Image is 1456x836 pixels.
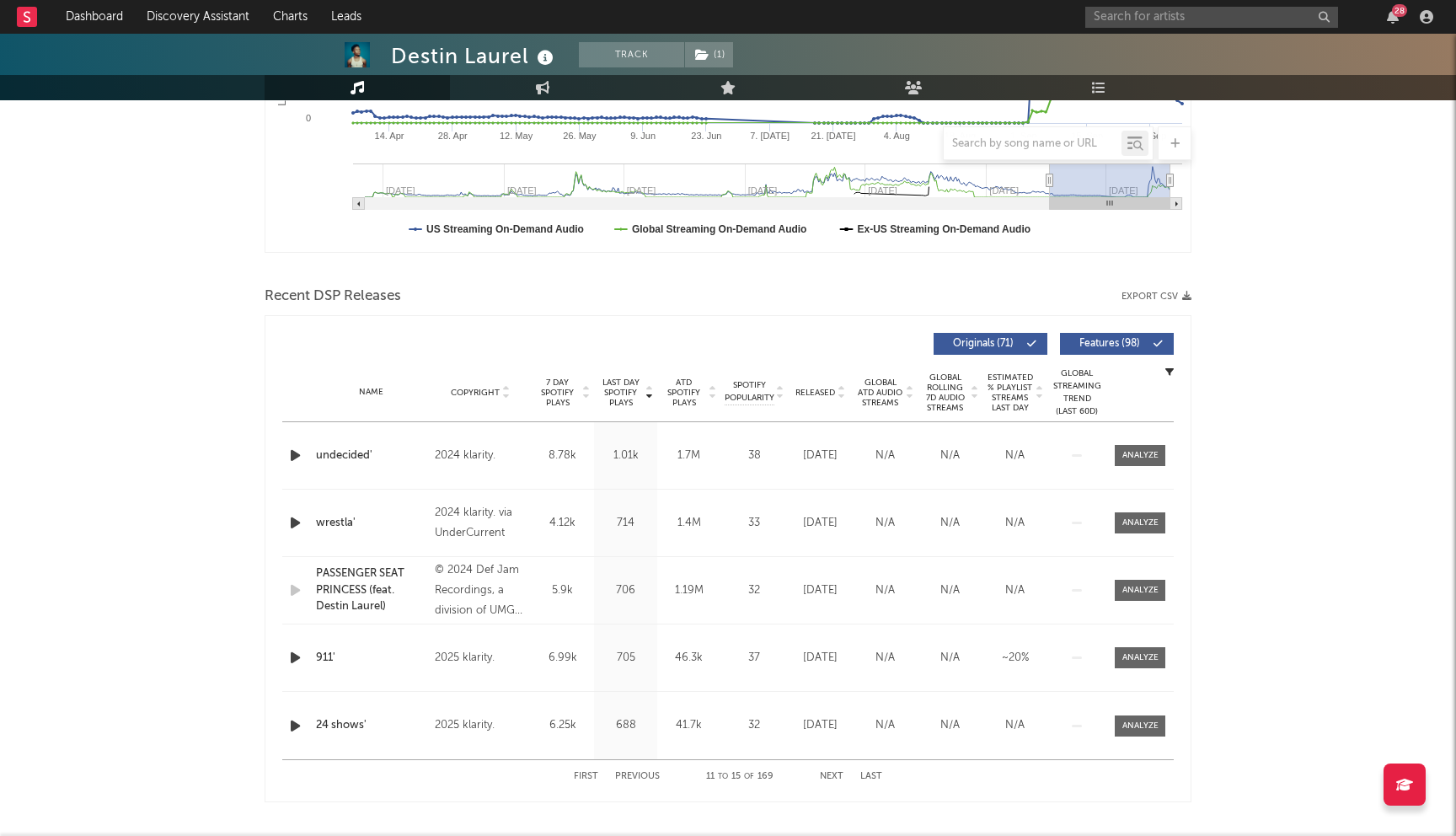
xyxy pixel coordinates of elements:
div: N/A [922,582,978,599]
input: Search by song name or URL [944,137,1121,151]
div: N/A [922,717,978,734]
div: 2024 klarity. [435,446,527,466]
text: Global Streaming On-Demand Audio [632,223,807,235]
div: 1.7M [661,447,716,464]
div: 41.7k [661,717,716,734]
a: undecided' [316,447,426,464]
div: 32 [725,582,784,599]
div: N/A [922,515,978,532]
div: 2024 klarity. via UnderCurrent [435,503,527,544]
span: Global ATD Audio Streams [857,378,903,408]
div: 1.19M [661,582,716,599]
div: 5.9k [535,582,590,599]
text: 0 [306,113,311,123]
div: N/A [987,515,1043,532]
span: of [744,773,754,780]
div: ~ 20 % [987,650,1043,667]
span: Last Day Spotify Plays [598,378,643,408]
div: N/A [857,650,913,667]
div: 33 [725,515,784,532]
text: US Streaming On-Demand Audio [426,223,584,235]
div: 6.99k [535,650,590,667]
span: Released [795,388,835,398]
div: 706 [598,582,653,599]
div: 28 [1392,4,1407,17]
div: [DATE] [792,582,848,599]
button: Originals(71) [934,333,1047,355]
div: N/A [987,447,1043,464]
button: Features(98) [1060,333,1174,355]
span: ATD Spotify Plays [661,378,706,408]
div: 4.12k [535,515,590,532]
button: Last [860,772,882,781]
div: 38 [725,447,784,464]
span: Features ( 98 ) [1071,339,1148,349]
div: [DATE] [792,447,848,464]
div: 46.3k [661,650,716,667]
div: N/A [922,650,978,667]
div: 688 [598,717,653,734]
div: 37 [725,650,784,667]
div: [DATE] [792,717,848,734]
div: 1.01k [598,447,653,464]
div: 1.4M [661,515,716,532]
button: Next [820,772,843,781]
div: 32 [725,717,784,734]
div: Destin Laurel [391,42,558,70]
div: N/A [857,447,913,464]
button: Track [579,42,684,67]
span: Global Rolling 7D Audio Streams [922,372,968,413]
a: 911' [316,650,426,667]
div: Name [316,386,426,399]
div: N/A [857,582,913,599]
span: Recent DSP Releases [265,287,401,307]
input: Search for artists [1085,7,1338,28]
button: 28 [1387,10,1399,24]
div: 714 [598,515,653,532]
div: [DATE] [792,515,848,532]
span: Estimated % Playlist Streams Last Day [987,372,1033,413]
div: 2025 klarity. [435,648,527,668]
button: Previous [615,772,660,781]
span: to [718,773,728,780]
button: First [574,772,598,781]
span: Originals ( 71 ) [945,339,1022,349]
div: N/A [987,717,1043,734]
div: © 2024 Def Jam Recordings, a division of UMG Recordings, Inc. [435,560,527,621]
div: N/A [987,582,1043,599]
button: Export CSV [1121,292,1191,302]
div: 8.78k [535,447,590,464]
div: [DATE] [792,650,848,667]
div: N/A [857,717,913,734]
div: N/A [922,447,978,464]
div: 2025 klarity. [435,715,527,736]
div: 11 15 169 [693,767,786,787]
span: ( 1 ) [684,42,734,67]
span: Copyright [451,388,500,398]
span: 7 Day Spotify Plays [535,378,580,408]
div: 705 [598,650,653,667]
text: Ex-US Streaming On-Demand Audio [858,223,1031,235]
button: (1) [685,42,733,67]
div: 6.25k [535,717,590,734]
a: 24 shows' [316,717,426,734]
div: Global Streaming Trend (Last 60D) [1052,367,1102,418]
div: N/A [857,515,913,532]
a: PASSENGER SEAT PRINCESS (feat. Destin Laurel) [316,565,426,615]
a: wrestla' [316,515,426,532]
span: Spotify Popularity [725,379,774,405]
